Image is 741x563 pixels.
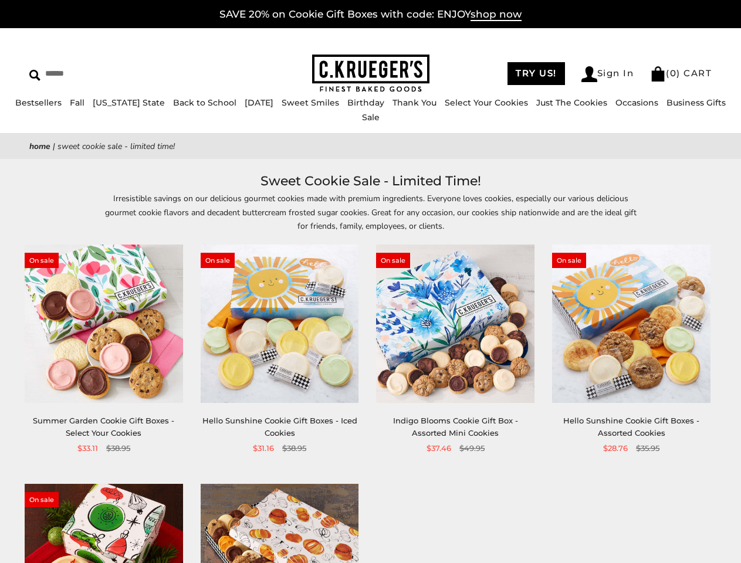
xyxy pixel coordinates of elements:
span: On sale [25,253,59,268]
a: Occasions [615,97,658,108]
input: Search [29,65,185,83]
a: Back to School [173,97,236,108]
nav: breadcrumbs [29,140,712,153]
a: Select Your Cookies [445,97,528,108]
a: [US_STATE] State [93,97,165,108]
span: On sale [201,253,235,268]
a: Sign In [581,66,634,82]
img: C.KRUEGER'S [312,55,429,93]
a: (0) CART [650,67,712,79]
a: Hello Sunshine Cookie Gift Boxes - Iced Cookies [202,416,357,437]
a: Indigo Blooms Cookie Gift Box - Assorted Mini Cookies [393,416,518,437]
span: $38.95 [106,442,130,455]
img: Indigo Blooms Cookie Gift Box - Assorted Mini Cookies [376,245,534,403]
a: SAVE 20% on Cookie Gift Boxes with code: ENJOYshop now [219,8,522,21]
a: Thank You [393,97,437,108]
a: TRY US! [507,62,565,85]
img: Account [581,66,597,82]
span: | [53,141,55,152]
a: Just The Cookies [536,97,607,108]
span: $31.16 [253,442,274,455]
a: [DATE] [245,97,273,108]
p: Irresistible savings on our delicious gourmet cookies made with premium ingredients. Everyone lov... [101,192,641,232]
img: Search [29,70,40,81]
span: On sale [552,253,586,268]
a: Fall [70,97,84,108]
img: Summer Garden Cookie Gift Boxes - Select Your Cookies [25,245,183,403]
span: $35.95 [636,442,659,455]
img: Hello Sunshine Cookie Gift Boxes - Iced Cookies [201,245,359,403]
a: Business Gifts [666,97,726,108]
a: Summer Garden Cookie Gift Boxes - Select Your Cookies [33,416,174,437]
h1: Sweet Cookie Sale - Limited Time! [47,171,694,192]
span: Sweet Cookie Sale - Limited Time! [57,141,175,152]
a: Sweet Smiles [282,97,339,108]
span: On sale [25,492,59,507]
span: 0 [670,67,677,79]
a: Sale [362,112,380,123]
span: $28.76 [603,442,628,455]
img: Bag [650,66,666,82]
a: Birthday [347,97,384,108]
span: $49.95 [459,442,485,455]
a: Hello Sunshine Cookie Gift Boxes - Assorted Cookies [563,416,699,437]
a: Home [29,141,50,152]
span: $37.46 [427,442,451,455]
a: Bestsellers [15,97,62,108]
span: $33.11 [77,442,98,455]
span: shop now [471,8,522,21]
span: $38.95 [282,442,306,455]
span: On sale [376,253,410,268]
img: Hello Sunshine Cookie Gift Boxes - Assorted Cookies [552,245,710,403]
